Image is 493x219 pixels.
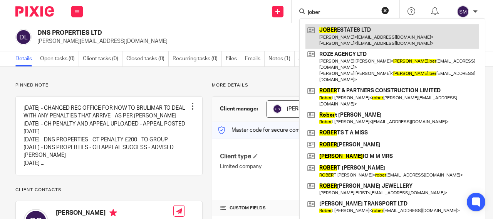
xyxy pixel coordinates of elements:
[298,51,326,66] a: Audit logs
[226,51,241,66] a: Files
[15,187,203,193] p: Client contacts
[218,126,351,134] p: Master code for secure communications and files
[273,104,282,114] img: svg%3E
[37,37,373,45] p: [PERSON_NAME][EMAIL_ADDRESS][DOMAIN_NAME]
[15,82,203,88] p: Pinned note
[40,51,79,66] a: Open tasks (0)
[220,163,345,170] p: Limited company
[15,29,32,45] img: svg%3E
[381,7,389,14] button: Clear
[245,51,265,66] a: Emails
[268,51,295,66] a: Notes (1)
[15,51,36,66] a: Details
[173,51,222,66] a: Recurring tasks (0)
[457,5,469,18] img: svg%3E
[307,9,376,16] input: Search
[56,209,173,219] h4: [PERSON_NAME]
[15,6,54,17] img: Pixie
[126,51,169,66] a: Closed tasks (0)
[220,153,345,161] h4: Client type
[37,29,306,37] h2: DNS PROPERTIES LTD
[109,209,117,217] i: Primary
[83,51,122,66] a: Client tasks (0)
[220,105,259,113] h3: Client manager
[212,82,478,88] p: More details
[220,205,345,211] h4: CUSTOM FIELDS
[287,106,329,112] span: [PERSON_NAME]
